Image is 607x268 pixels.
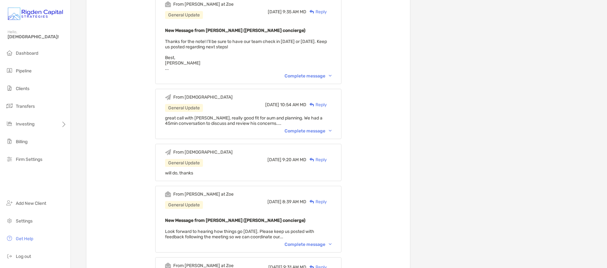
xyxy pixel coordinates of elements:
div: Reply [306,9,327,15]
div: From [DEMOGRAPHIC_DATA] [173,94,233,100]
img: Zoe Logo [8,3,63,25]
img: firm-settings icon [6,155,13,163]
span: Settings [16,218,33,224]
span: Log out [16,254,31,259]
span: Look forward to hearing how things go [DATE]. Please keep us posted with feedback following the m... [165,229,314,240]
img: Chevron icon [329,130,332,132]
img: logout icon [6,252,13,260]
div: General Update [165,104,203,112]
div: Complete message [285,128,332,134]
span: 9:35 AM MD [283,9,306,15]
span: great call with [PERSON_NAME], really good fit for aum and planning. We had a 45min conversation ... [165,115,322,126]
img: settings icon [6,217,13,224]
div: Reply [306,198,327,205]
span: Dashboard [16,51,38,56]
div: From [DEMOGRAPHIC_DATA] [173,149,233,155]
div: Complete message [285,73,332,79]
img: Event icon [165,1,171,7]
img: transfers icon [6,102,13,110]
div: General Update [165,159,203,167]
img: Chevron icon [329,75,332,77]
span: 8:39 AM MD [282,199,306,204]
img: Event icon [165,191,171,197]
b: New Message from [PERSON_NAME] ([PERSON_NAME] concierge) [165,28,305,33]
span: Get Help [16,236,33,241]
img: Chevron icon [329,243,332,245]
span: [DATE] [268,9,282,15]
span: Firm Settings [16,157,42,162]
div: From [PERSON_NAME] at Zoe [173,2,234,7]
b: New Message from [PERSON_NAME] ([PERSON_NAME] concierge) [165,218,305,223]
span: 9:20 AM MD [282,157,306,162]
img: Reply icon [310,200,314,204]
span: 10:54 AM MD [280,102,306,107]
span: will do, thanks [165,170,193,176]
span: Pipeline [16,68,32,74]
img: Event icon [165,149,171,155]
img: pipeline icon [6,67,13,74]
span: Add New Client [16,201,46,206]
div: Reply [306,101,327,108]
span: Billing [16,139,28,144]
span: Thanks for the note! I’ll be sure to have our team check in [DATE] or [DATE]. Keep us posted rega... [165,39,327,71]
span: Clients [16,86,29,91]
img: Event icon [165,94,171,100]
div: Reply [306,156,327,163]
span: [DATE] [265,102,279,107]
img: billing icon [6,137,13,145]
span: [DATE] [267,199,281,204]
img: investing icon [6,120,13,127]
div: General Update [165,201,203,209]
img: dashboard icon [6,49,13,57]
div: Complete message [285,242,332,247]
div: From [PERSON_NAME] at Zoe [173,192,234,197]
img: Reply icon [310,10,314,14]
div: General Update [165,11,203,19]
span: [DATE] [267,157,281,162]
img: clients icon [6,84,13,92]
img: get-help icon [6,234,13,242]
span: Transfers [16,104,35,109]
img: Reply icon [310,103,314,107]
img: Reply icon [310,158,314,162]
span: [DEMOGRAPHIC_DATA]! [8,34,67,40]
span: Investing [16,121,34,127]
img: add_new_client icon [6,199,13,207]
